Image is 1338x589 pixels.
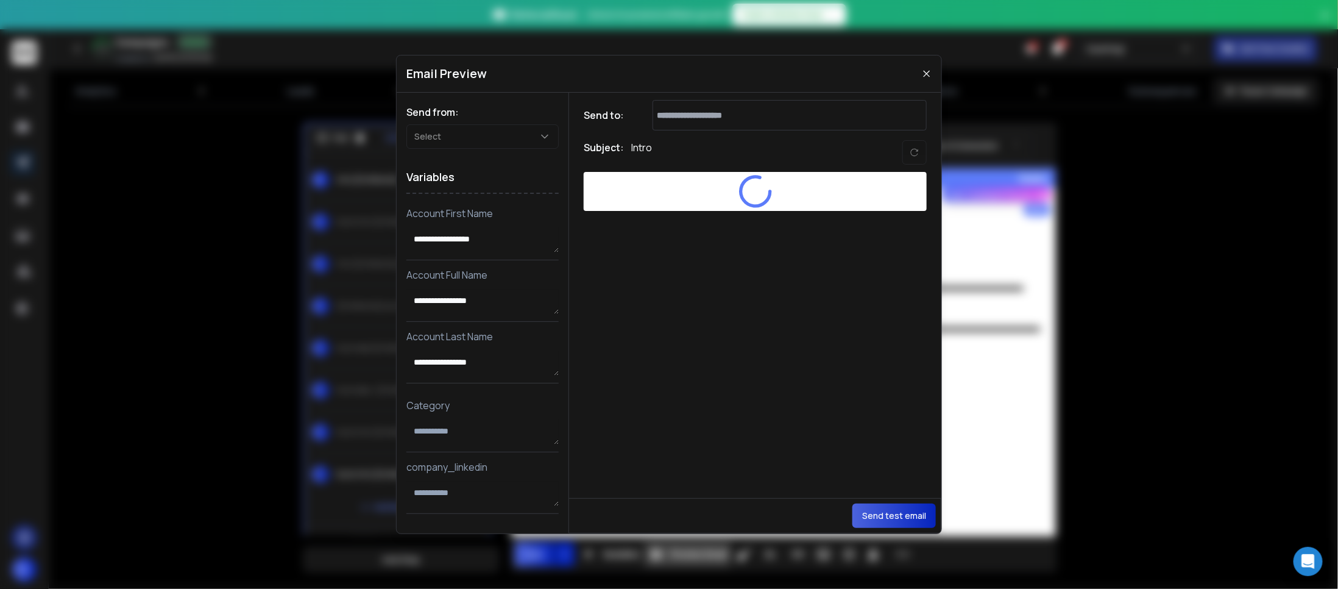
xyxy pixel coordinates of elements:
[406,161,559,194] h1: Variables
[406,206,559,221] p: Account First Name
[584,108,632,123] h1: Send to:
[406,460,559,474] p: company_linkedin
[406,398,559,413] p: Category
[1294,547,1323,576] div: Open Intercom Messenger
[631,140,652,165] p: Intro
[584,140,624,165] h1: Subject:
[406,268,559,282] p: Account Full Name
[406,65,487,82] h1: Email Preview
[852,504,936,528] button: Send test email
[406,329,559,344] p: Account Last Name
[406,105,559,120] h1: Send from:
[406,521,559,536] p: Company Name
